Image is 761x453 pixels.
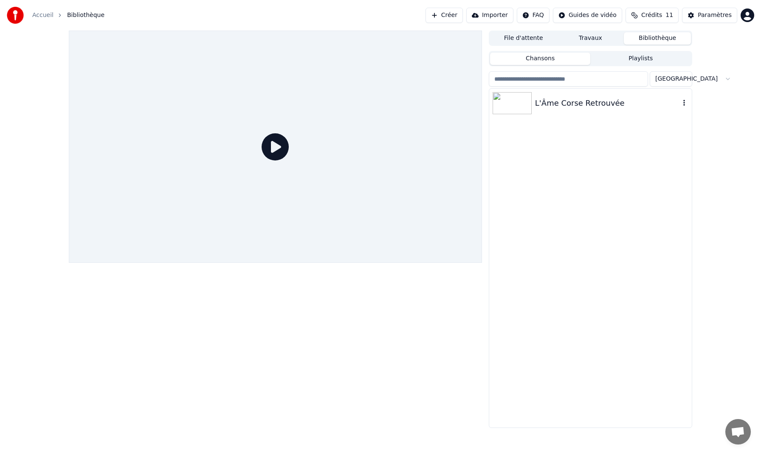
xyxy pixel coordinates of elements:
[655,75,718,83] span: [GEOGRAPHIC_DATA]
[466,8,513,23] button: Importer
[626,8,679,23] button: Crédits11
[682,8,737,23] button: Paramètres
[641,11,662,20] span: Crédits
[698,11,732,20] div: Paramètres
[490,32,557,45] button: File d'attente
[590,53,691,65] button: Playlists
[67,11,104,20] span: Bibliothèque
[7,7,24,24] img: youka
[32,11,54,20] a: Accueil
[490,53,591,65] button: Chansons
[553,8,622,23] button: Guides de vidéo
[624,32,691,45] button: Bibliothèque
[517,8,550,23] button: FAQ
[426,8,463,23] button: Créer
[725,419,751,445] div: Ouvrir le chat
[557,32,624,45] button: Travaux
[32,11,104,20] nav: breadcrumb
[535,97,680,109] div: L'Âme Corse Retrouvée
[665,11,673,20] span: 11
